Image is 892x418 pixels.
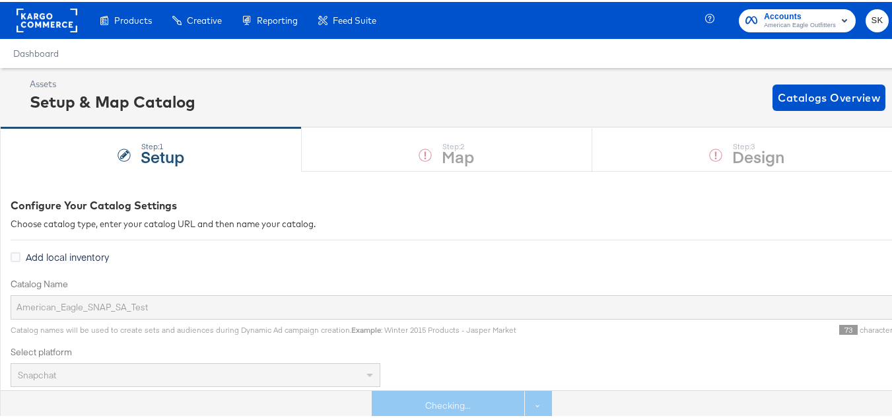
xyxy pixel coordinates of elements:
[141,140,184,149] div: Step: 1
[866,7,889,30] button: SK
[764,18,836,29] span: American Eagle Outfitters
[30,88,195,111] div: Setup & Map Catalog
[739,7,856,30] button: AccountsAmerican Eagle Outfitters
[30,76,195,88] div: Assets
[13,46,59,57] a: Dashboard
[114,13,152,24] span: Products
[141,143,184,165] strong: Setup
[772,83,885,109] button: Catalogs Overview
[257,13,298,24] span: Reporting
[351,323,381,333] strong: Example
[778,87,880,105] span: Catalogs Overview
[871,11,883,26] span: SK
[839,323,858,333] span: 73
[764,8,836,22] span: Accounts
[18,367,56,379] span: Snapchat
[333,13,376,24] span: Feed Suite
[187,13,222,24] span: Creative
[26,248,109,261] span: Add local inventory
[11,323,516,333] span: Catalog names will be used to create sets and audiences during Dynamic Ad campaign creation. : Wi...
